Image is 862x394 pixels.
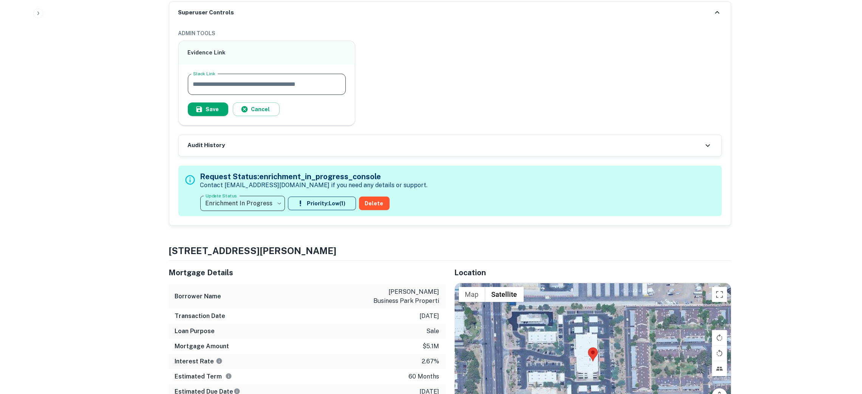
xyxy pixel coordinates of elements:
h6: Borrower Name [175,292,221,301]
h6: Transaction Date [175,312,226,321]
h5: Location [455,267,731,278]
button: Show street map [459,287,485,302]
div: Enrichment In Progress [200,193,285,214]
p: sale [427,327,440,336]
p: [PERSON_NAME] business park properti [371,287,440,306]
p: 2.67% [422,357,440,366]
svg: Term is based on a standard schedule for this type of loan. [225,373,232,380]
svg: The interest rates displayed on the website are for informational purposes only and may be report... [216,358,223,365]
p: 60 months [409,372,440,381]
iframe: Chat Widget [824,334,862,370]
p: $5.1m [423,342,440,351]
h6: Interest Rate [175,357,223,366]
h5: Mortgage Details [169,267,446,278]
label: Update Status [206,192,237,199]
button: Rotate map clockwise [712,330,727,345]
h5: Request Status: enrichment_in_progress_console [200,171,428,182]
h4: [STREET_ADDRESS][PERSON_NAME] [169,244,731,257]
h6: Estimated Term [175,372,232,381]
button: Priority:Low(1) [288,197,356,210]
button: Rotate map counterclockwise [712,346,727,361]
p: Contact [EMAIL_ADDRESS][DOMAIN_NAME] if you need any details or support. [200,181,428,190]
button: Show satellite imagery [485,287,524,302]
label: Slack Link [193,70,215,77]
button: Tilt map [712,361,727,376]
button: Cancel [233,102,280,116]
button: Delete [359,197,390,210]
h6: Loan Purpose [175,327,215,336]
p: [DATE] [420,312,440,321]
h6: ADMIN TOOLS [178,29,722,37]
h6: Audit History [188,141,225,150]
h6: Mortgage Amount [175,342,229,351]
h6: Superuser Controls [178,8,234,17]
button: Toggle fullscreen view [712,287,727,302]
h6: Evidence Link [188,48,346,57]
button: Save [188,102,228,116]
